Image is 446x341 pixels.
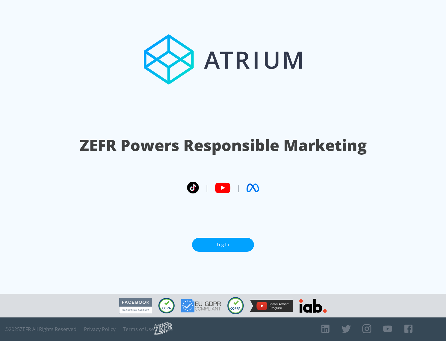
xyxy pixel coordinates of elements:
span: | [237,183,240,193]
a: Terms of Use [123,326,154,332]
img: YouTube Measurement Program [250,300,293,312]
span: | [205,183,209,193]
span: © 2025 ZEFR All Rights Reserved [5,326,77,332]
a: Privacy Policy [84,326,116,332]
h1: ZEFR Powers Responsible Marketing [80,135,367,156]
img: IAB [299,299,327,313]
img: GDPR Compliant [181,299,221,312]
img: COPPA Compliant [227,297,244,314]
img: Facebook Marketing Partner [119,298,152,314]
a: Log In [192,238,254,252]
img: CCPA Compliant [158,298,175,313]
